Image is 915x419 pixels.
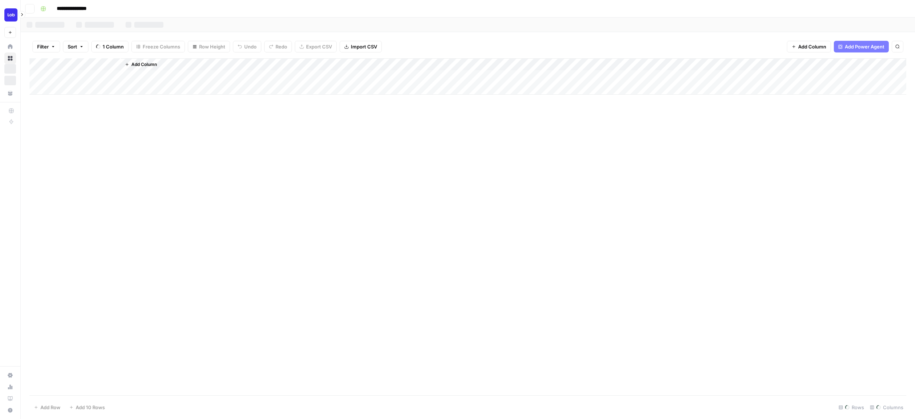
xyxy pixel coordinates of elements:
button: 1 Column [91,41,128,52]
button: Freeze Columns [131,41,185,52]
span: Add Column [798,43,826,50]
span: Redo [276,43,287,50]
img: Lob Logo [4,8,17,21]
div: Rows [836,402,867,413]
button: Add Row [29,402,65,413]
button: Row Height [188,41,230,52]
button: Add 10 Rows [65,402,109,413]
button: Import CSV [340,41,382,52]
button: Add Column [787,41,831,52]
a: Learning Hub [4,393,16,404]
a: Your Data [4,87,16,99]
button: Sort [63,41,88,52]
button: Undo [233,41,261,52]
button: Redo [264,41,292,52]
span: Row Height [199,43,225,50]
a: Settings [4,369,16,381]
button: Help + Support [4,404,16,416]
span: Sort [68,43,77,50]
span: Add Row [40,404,60,411]
button: Export CSV [295,41,337,52]
span: Freeze Columns [143,43,180,50]
span: 1 Column [103,43,124,50]
div: Columns [867,402,906,413]
button: Filter [32,41,60,52]
span: Add Power Agent [845,43,884,50]
button: Add Column [122,60,160,69]
span: Import CSV [351,43,377,50]
span: Undo [244,43,257,50]
span: Add 10 Rows [76,404,105,411]
a: Usage [4,381,16,393]
button: Add Power Agent [834,41,889,52]
span: Add Column [131,61,157,68]
span: Filter [37,43,49,50]
a: Browse [4,52,16,64]
button: Workspace: Lob [4,6,16,24]
a: Home [4,41,16,52]
span: Export CSV [306,43,332,50]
